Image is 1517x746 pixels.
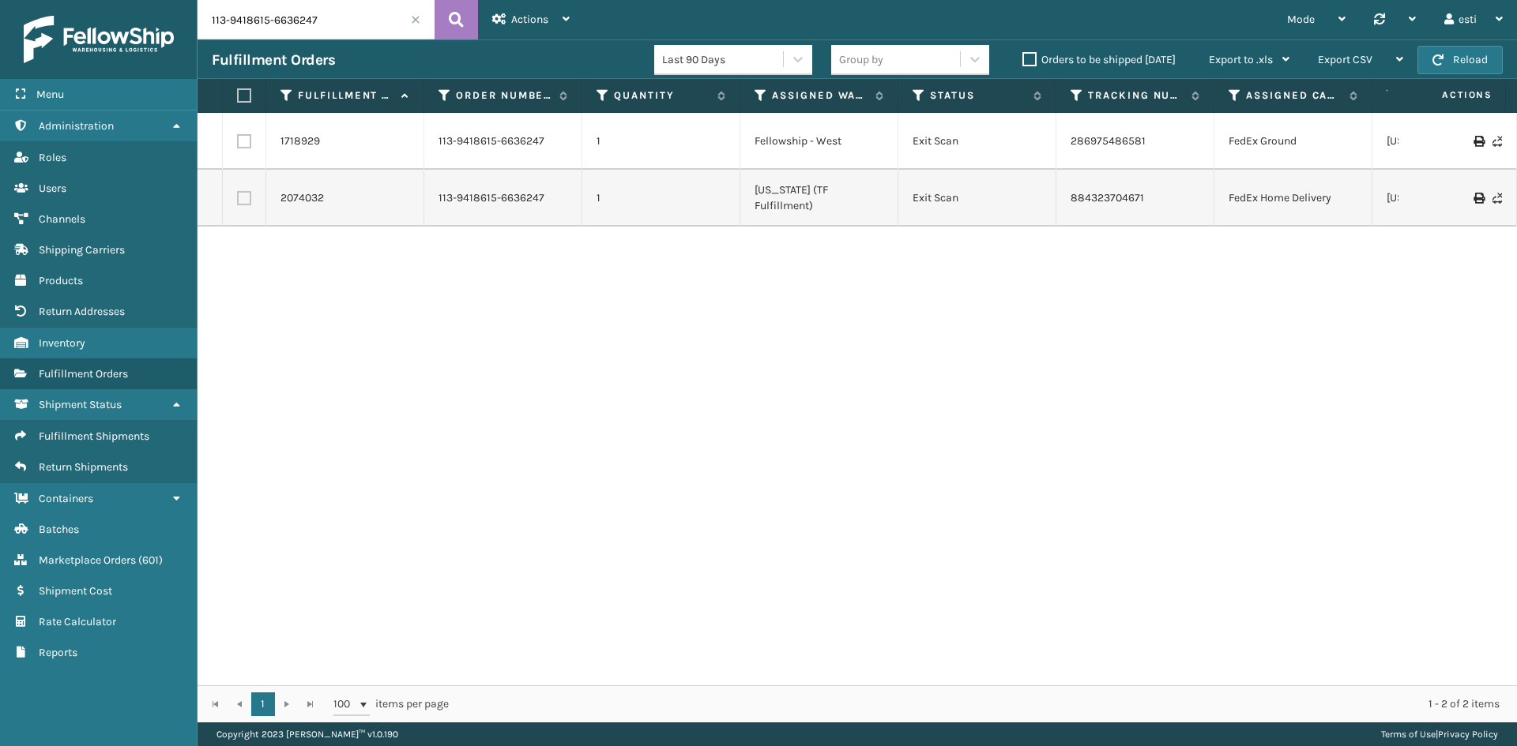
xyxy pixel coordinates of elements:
[456,88,551,103] label: Order Number
[772,88,868,103] label: Assigned Warehouse
[251,692,275,716] a: 1
[39,182,66,195] span: Users
[1381,729,1436,740] a: Terms of Use
[1438,729,1498,740] a: Privacy Policy
[39,429,149,443] span: Fulfillment Shipments
[138,553,163,567] span: ( 601 )
[1209,53,1273,66] span: Export to .xls
[39,305,125,318] span: Return Addresses
[39,212,85,226] span: Channels
[39,553,136,567] span: Marketplace Orders
[1214,113,1372,170] td: FedEx Ground
[662,51,785,68] div: Last 90 Days
[1493,136,1502,147] i: Never Shipped
[898,113,1056,170] td: Exit Scan
[39,274,83,287] span: Products
[333,696,357,712] span: 100
[1474,193,1483,204] i: Print Label
[439,133,544,149] a: 113-9418615-6636247
[280,190,324,206] a: 2074032
[39,243,125,257] span: Shipping Carriers
[1417,46,1503,74] button: Reload
[839,51,883,68] div: Group by
[39,336,85,350] span: Inventory
[614,88,710,103] label: Quantity
[39,646,77,659] span: Reports
[39,151,66,164] span: Roles
[24,16,174,63] img: logo
[1392,82,1502,108] span: Actions
[1071,134,1146,148] a: 286975486581
[1088,88,1184,103] label: Tracking Number
[439,190,544,206] a: 113-9418615-6636247
[511,13,548,26] span: Actions
[216,722,398,746] p: Copyright 2023 [PERSON_NAME]™ v 1.0.190
[1246,88,1342,103] label: Assigned Carrier Service
[1381,722,1498,746] div: |
[36,88,64,101] span: Menu
[39,398,122,411] span: Shipment Status
[39,367,128,380] span: Fulfillment Orders
[1318,53,1372,66] span: Export CSV
[333,692,449,716] span: items per page
[280,133,320,149] a: 1718929
[39,584,112,598] span: Shipment Cost
[471,696,1500,712] div: 1 - 2 of 2 items
[39,460,128,474] span: Return Shipments
[930,88,1026,103] label: Status
[39,523,79,536] span: Batches
[212,51,335,69] h3: Fulfillment Orders
[39,615,116,628] span: Rate Calculator
[582,113,740,170] td: 1
[1071,191,1144,204] a: 884323704671
[1474,136,1483,147] i: Print Label
[740,113,898,170] td: Fellowship - West
[582,170,740,227] td: 1
[1287,13,1315,26] span: Mode
[740,170,898,227] td: [US_STATE] (TF Fulfillment)
[39,492,93,505] span: Containers
[1493,193,1502,204] i: Never Shipped
[1214,170,1372,227] td: FedEx Home Delivery
[898,170,1056,227] td: Exit Scan
[298,88,393,103] label: Fulfillment Order Id
[1022,53,1176,66] label: Orders to be shipped [DATE]
[39,119,114,133] span: Administration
